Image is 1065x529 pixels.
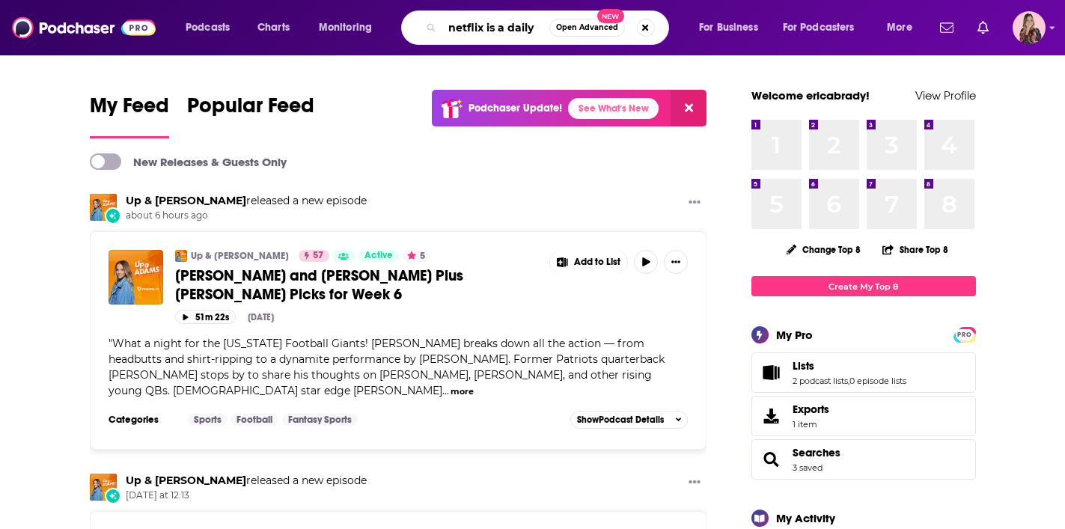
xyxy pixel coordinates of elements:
img: Podchaser - Follow, Share and Rate Podcasts [12,13,156,42]
h3: released a new episode [126,194,367,208]
button: 5 [403,250,430,262]
span: Show Podcast Details [577,415,664,425]
a: PRO [956,328,974,340]
span: Charts [257,17,290,38]
a: Lists [793,359,906,373]
span: PRO [956,329,974,340]
div: My Pro [776,328,813,342]
div: [DATE] [248,312,274,322]
h3: released a new episode [126,474,367,488]
div: New Episode [105,488,121,504]
img: Up & Adams [90,474,117,501]
span: [DATE] at 12:13 [126,489,367,502]
span: 1 item [793,419,829,429]
span: Exports [793,403,829,416]
span: For Business [699,17,758,38]
span: Logged in as ericabrady [1013,11,1046,44]
a: Popular Feed [187,93,314,138]
button: open menu [689,16,777,40]
span: Add to List [574,257,620,268]
a: Show notifications dropdown [971,15,995,40]
button: Share Top 8 [882,235,949,264]
a: Football [231,414,278,426]
a: Up & Adams [126,194,246,207]
a: Sports [188,414,228,426]
span: Active [364,248,393,263]
a: Show notifications dropdown [934,15,959,40]
a: Searches [757,449,787,470]
button: Change Top 8 [778,240,870,259]
button: open menu [773,16,876,40]
span: Podcasts [186,17,230,38]
a: Up & Adams [126,474,246,487]
span: 57 [313,248,323,263]
a: Welcome ericabrady! [751,88,870,103]
button: Show More Button [683,474,707,492]
p: Podchaser Update! [469,102,562,114]
span: " [109,337,665,397]
span: Lists [751,352,976,393]
span: about 6 hours ago [126,210,367,222]
a: Searches [793,446,840,459]
div: Search podcasts, credits, & more... [415,10,683,45]
span: , [848,376,849,386]
button: open menu [876,16,931,40]
a: [PERSON_NAME] and [PERSON_NAME] Plus [PERSON_NAME] Picks for Week 6 [175,266,539,304]
a: Create My Top 8 [751,276,976,296]
button: 51m 22s [175,310,236,324]
span: Exports [757,406,787,426]
button: Show More Button [683,194,707,212]
a: Exports [751,396,976,436]
a: 0 episode lists [849,376,906,386]
a: See What's New [568,98,659,119]
a: Charts [248,16,299,40]
button: Show More Button [664,250,688,274]
a: Lists [757,362,787,383]
a: New Releases & Guests Only [90,153,287,170]
a: 3 saved [793,462,823,473]
img: Drew Bledsoe and Jonathan Greenard Plus Kevin Durant's Picks for Week 6 [109,250,163,305]
span: Popular Feed [187,93,314,127]
img: User Profile [1013,11,1046,44]
span: What a night for the [US_STATE] Football Giants! [PERSON_NAME] breaks down all the action — from ... [109,337,665,397]
button: Show More Button [550,250,628,274]
div: New Episode [105,207,121,224]
button: open menu [175,16,249,40]
input: Search podcasts, credits, & more... [442,16,549,40]
span: ... [442,384,449,397]
span: My Feed [90,93,169,127]
a: My Feed [90,93,169,138]
span: Monitoring [319,17,372,38]
span: Lists [793,359,814,373]
h3: Categories [109,414,176,426]
span: For Podcasters [783,17,855,38]
a: View Profile [915,88,976,103]
button: Open AdvancedNew [549,19,625,37]
button: Show profile menu [1013,11,1046,44]
button: more [451,385,474,398]
span: Searches [751,439,976,480]
button: ShowPodcast Details [570,411,689,429]
a: Active [358,250,399,262]
a: 2 podcast lists [793,376,848,386]
img: Up & Adams [175,250,187,262]
span: [PERSON_NAME] and [PERSON_NAME] Plus [PERSON_NAME] Picks for Week 6 [175,266,463,304]
span: New [597,9,624,23]
span: Open Advanced [556,24,618,31]
img: Up & Adams [90,194,117,221]
span: More [887,17,912,38]
a: Fantasy Sports [282,414,358,426]
button: open menu [308,16,391,40]
a: 57 [299,250,329,262]
div: My Activity [776,511,835,525]
a: Up & [PERSON_NAME] [191,250,289,262]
